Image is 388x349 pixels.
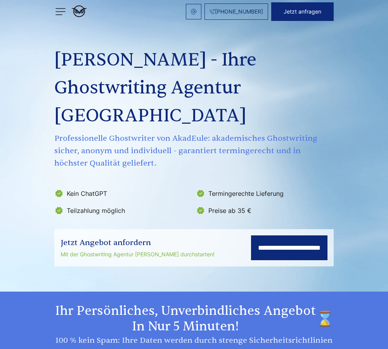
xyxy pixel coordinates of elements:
a: [PHONE_NUMBER] [204,3,268,20]
img: logo [71,5,87,17]
img: time [317,303,334,334]
li: Termingerechte Lieferung [196,187,333,200]
span: Professionelle Ghostwriter von AkadEule: akademisches Ghostwriting sicher, anonym und individuell... [54,132,334,169]
button: Jetzt anfragen [271,2,334,21]
img: email [191,9,197,15]
img: menu [54,5,67,18]
li: Kein ChatGPT [54,187,191,200]
h2: Ihr persönliches, unverbindliches Angebot in nur 5 Minuten! [54,303,334,334]
img: Phone [210,9,215,14]
span: [PHONE_NUMBER] [215,9,263,15]
li: Teilzahlung möglich [54,204,191,217]
div: Mit der Ghostwriting Agentur [PERSON_NAME] durchstarten! [61,250,215,259]
li: Preise ab 35 € [196,204,333,217]
h1: [PERSON_NAME] - Ihre Ghostwriting Agentur [GEOGRAPHIC_DATA] [54,46,334,130]
div: Jetzt Angebot anfordern [61,237,215,249]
